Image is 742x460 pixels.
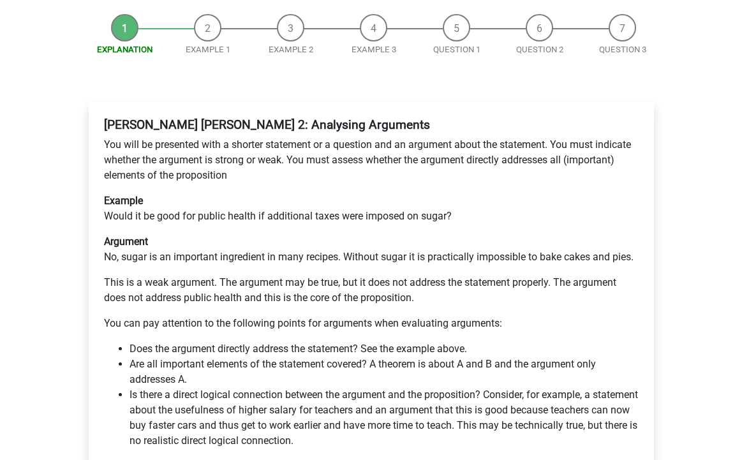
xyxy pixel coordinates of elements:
b: [PERSON_NAME] [PERSON_NAME] 2: Analysing Arguments [104,117,430,132]
li: Is there a direct logical connection between the argument and the proposition? Consider, for exam... [130,387,639,449]
p: Would it be good for public health if additional taxes were imposed on sugar? [104,193,639,224]
a: Example 2 [269,45,313,54]
a: Question 3 [599,45,646,54]
b: Argument [104,235,148,248]
a: Explanation [97,45,152,54]
a: Question 1 [433,45,480,54]
a: Example 3 [352,45,396,54]
p: You will be presented with a shorter statement or a question and an argument about the statement.... [104,137,639,183]
a: Question 2 [516,45,563,54]
p: No, sugar is an important ingredient in many recipes. Without sugar it is practically impossible ... [104,234,639,265]
li: Does the argument directly address the statement? See the example above. [130,341,639,357]
li: Are all important elements of the statement covered? A theorem is about A and B and the argument ... [130,357,639,387]
b: Example [104,195,143,207]
p: You can pay attention to the following points for arguments when evaluating arguments: [104,316,639,331]
a: Example 1 [186,45,230,54]
p: This is a weak argument. The argument may be true, but it does not address the statement properly... [104,275,639,306]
